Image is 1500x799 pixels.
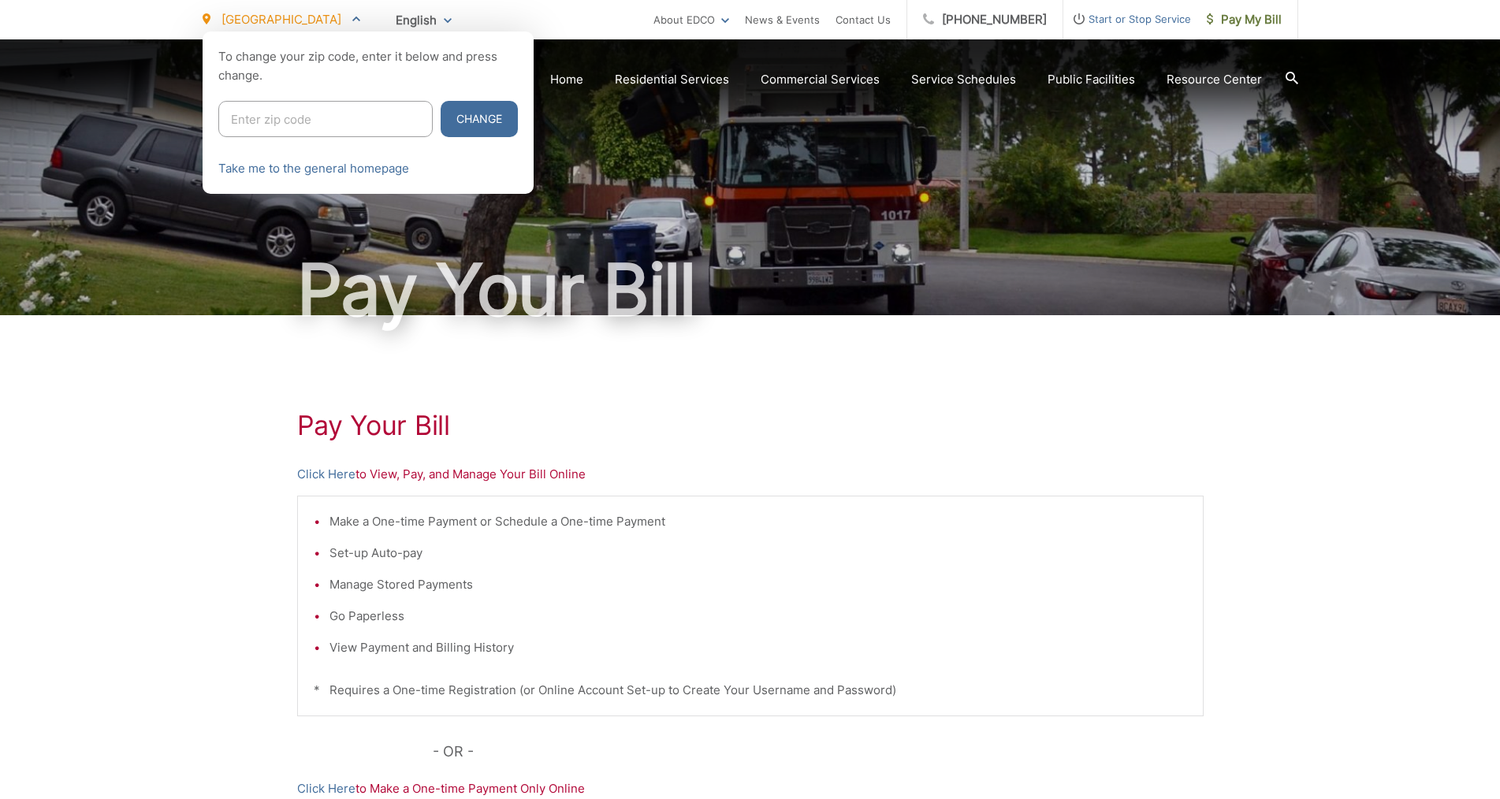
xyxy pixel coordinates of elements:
[218,101,433,137] input: Enter zip code
[218,159,409,178] a: Take me to the general homepage
[218,47,518,85] p: To change your zip code, enter it below and press change.
[441,101,518,137] button: Change
[221,12,341,27] span: [GEOGRAPHIC_DATA]
[1207,10,1282,29] span: Pay My Bill
[653,10,729,29] a: About EDCO
[836,10,891,29] a: Contact Us
[745,10,820,29] a: News & Events
[384,6,463,34] span: English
